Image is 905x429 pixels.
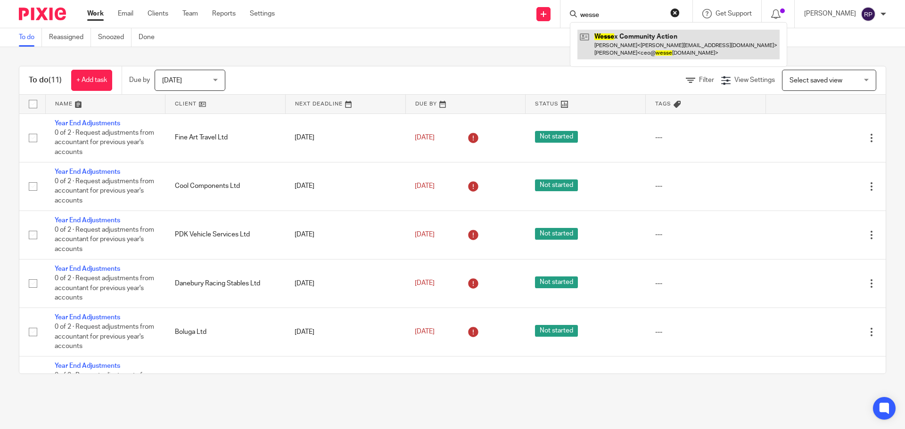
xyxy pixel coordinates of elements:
[535,179,578,191] span: Not started
[55,372,154,398] span: 0 of 2 · Request adjustments from accountant for previous year's accounts
[285,210,405,259] td: [DATE]
[804,9,856,18] p: [PERSON_NAME]
[415,134,435,141] span: [DATE]
[118,9,133,18] a: Email
[162,77,182,84] span: [DATE]
[655,181,757,191] div: ---
[165,210,286,259] td: PDK Vehicle Services Ltd
[285,113,405,162] td: [DATE]
[55,178,154,204] span: 0 of 2 · Request adjustments from accountant for previous year's accounts
[71,70,112,91] a: + Add task
[182,9,198,18] a: Team
[415,231,435,238] span: [DATE]
[139,28,162,47] a: Done
[415,280,435,286] span: [DATE]
[55,169,120,175] a: Year End Adjustments
[212,9,236,18] a: Reports
[579,11,664,20] input: Search
[165,356,286,405] td: Unicheq Group
[165,113,286,162] td: Fine Art Travel Ltd
[49,28,91,47] a: Reassigned
[535,373,578,385] span: Not started
[655,101,671,106] span: Tags
[19,28,42,47] a: To do
[148,9,168,18] a: Clients
[415,329,435,335] span: [DATE]
[699,77,714,83] span: Filter
[285,162,405,210] td: [DATE]
[55,217,120,224] a: Year End Adjustments
[535,228,578,240] span: Not started
[861,7,876,22] img: svg%3E
[655,327,757,337] div: ---
[670,8,680,17] button: Clear
[55,130,154,155] span: 0 of 2 · Request adjustments from accountant for previous year's accounts
[285,259,405,308] td: [DATE]
[165,308,286,356] td: Boluga Ltd
[49,76,62,84] span: (11)
[655,230,757,239] div: ---
[29,75,62,85] h1: To do
[55,227,154,252] span: 0 of 2 · Request adjustments from accountant for previous year's accounts
[19,8,66,20] img: Pixie
[415,183,435,189] span: [DATE]
[655,133,757,142] div: ---
[285,308,405,356] td: [DATE]
[55,314,120,321] a: Year End Adjustments
[535,131,578,143] span: Not started
[655,279,757,288] div: ---
[55,275,154,301] span: 0 of 2 · Request adjustments from accountant for previous year's accounts
[87,9,104,18] a: Work
[165,162,286,210] td: Cool Components Ltd
[55,324,154,349] span: 0 of 2 · Request adjustments from accountant for previous year's accounts
[165,259,286,308] td: Danebury Racing Stables Ltd
[55,266,120,272] a: Year End Adjustments
[734,77,775,83] span: View Settings
[790,77,842,84] span: Select saved view
[285,356,405,405] td: [DATE]
[535,325,578,337] span: Not started
[716,10,752,17] span: Get Support
[98,28,132,47] a: Snoozed
[250,9,275,18] a: Settings
[55,363,120,369] a: Year End Adjustments
[55,120,120,127] a: Year End Adjustments
[129,75,150,85] p: Due by
[535,276,578,288] span: Not started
